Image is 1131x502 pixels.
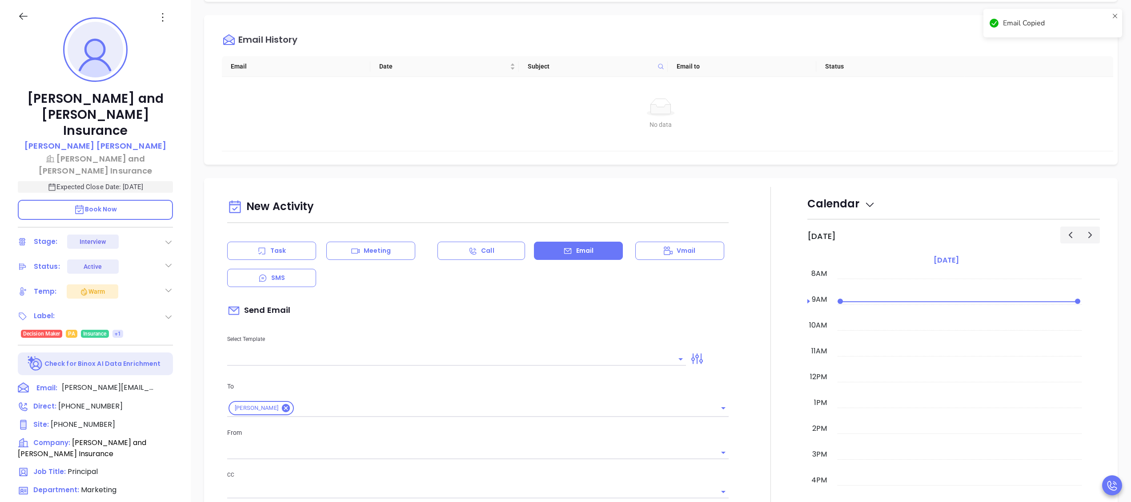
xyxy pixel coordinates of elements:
[227,470,729,480] p: CC
[34,309,55,323] div: Label:
[370,56,519,77] th: Date
[58,401,123,411] span: [PHONE_NUMBER]
[810,268,829,279] div: 8am
[810,346,829,356] div: 11am
[18,91,173,139] p: [PERSON_NAME] and [PERSON_NAME] Insurance
[808,372,829,382] div: 12pm
[33,401,56,411] span: Direct :
[74,205,117,214] span: Book Now
[238,35,297,47] div: Email History
[222,56,370,77] th: Email
[379,61,508,71] span: Date
[364,246,391,255] p: Meeting
[810,294,829,305] div: 9am
[44,359,160,368] p: Check for Binox AI Data Enrichment
[270,246,286,255] p: Task
[677,246,696,255] p: Vmail
[810,449,829,460] div: 3pm
[34,235,58,248] div: Stage:
[233,120,1089,130] div: No data
[68,329,75,339] span: PA
[932,254,961,267] a: [DATE]
[33,438,70,447] span: Company:
[24,140,166,152] p: [PERSON_NAME] [PERSON_NAME]
[227,381,729,391] p: To
[34,260,60,273] div: Status:
[227,334,686,344] p: Select Template
[227,300,290,321] span: Send Email
[668,56,816,77] th: Email to
[229,401,294,415] div: [PERSON_NAME]
[18,437,146,459] span: [PERSON_NAME] and [PERSON_NAME] Insurance
[674,353,687,365] button: Open
[115,329,121,339] span: +1
[83,329,107,339] span: Insurance
[84,259,102,274] div: Active
[62,382,155,393] span: [PERSON_NAME][EMAIL_ADDRESS][DOMAIN_NAME]
[227,196,729,219] div: New Activity
[80,286,105,297] div: Warm
[1080,227,1100,243] button: Next day
[271,273,285,283] p: SMS
[18,181,173,193] p: Expected Close Date: [DATE]
[23,329,60,339] span: Decision Maker
[810,475,829,486] div: 4pm
[33,420,49,429] span: Site :
[28,356,43,372] img: Ai-Enrich-DaqCidB-.svg
[24,140,166,153] a: [PERSON_NAME] [PERSON_NAME]
[528,61,654,71] span: Subject
[33,485,79,494] span: Department:
[576,246,594,255] p: Email
[1060,227,1080,243] button: Previous day
[80,235,106,249] div: Interview
[68,466,98,477] span: Principal
[807,320,829,331] div: 10am
[34,285,57,298] div: Temp:
[807,231,836,241] h2: [DATE]
[717,402,730,414] button: Open
[816,56,965,77] th: Status
[807,196,875,211] span: Calendar
[18,153,173,177] a: [PERSON_NAME] and [PERSON_NAME] Insurance
[227,428,729,437] p: From
[81,485,116,495] span: Marketing
[812,397,829,408] div: 1pm
[68,22,123,77] img: profile-user
[51,419,115,429] span: [PHONE_NUMBER]
[717,486,730,498] button: Open
[36,382,57,394] span: Email:
[481,246,494,255] p: Call
[33,467,66,476] span: Job Title:
[229,405,284,412] span: [PERSON_NAME]
[717,446,730,459] button: Open
[810,423,829,434] div: 2pm
[1003,18,1109,28] div: Email Copied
